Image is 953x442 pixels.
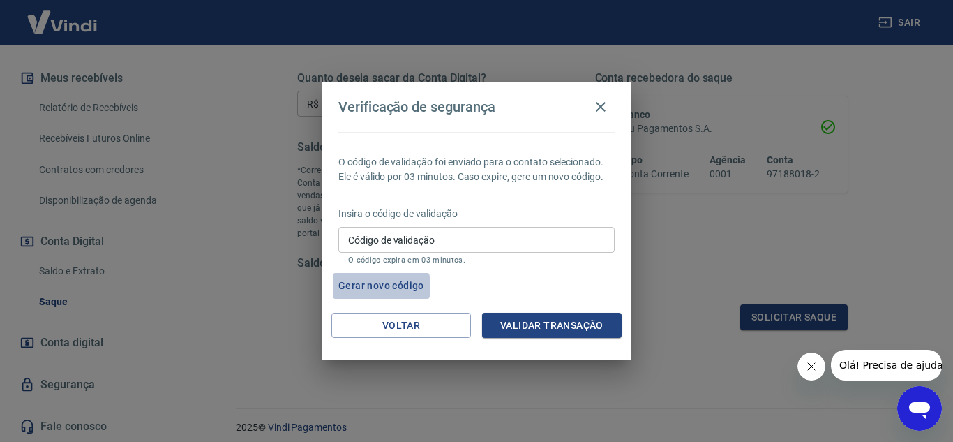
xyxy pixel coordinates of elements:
[797,353,825,381] iframe: Fechar mensagem
[897,386,942,431] iframe: Botão para abrir a janela de mensagens
[348,256,605,265] p: O código expira em 03 minutos.
[331,313,471,339] button: Voltar
[338,98,495,115] h4: Verificação de segurança
[333,273,430,299] button: Gerar novo código
[482,313,622,339] button: Validar transação
[338,155,615,184] p: O código de validação foi enviado para o contato selecionado. Ele é válido por 03 minutos. Caso e...
[338,207,615,221] p: Insira o código de validação
[8,10,117,21] span: Olá! Precisa de ajuda?
[831,350,942,381] iframe: Mensagem da empresa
